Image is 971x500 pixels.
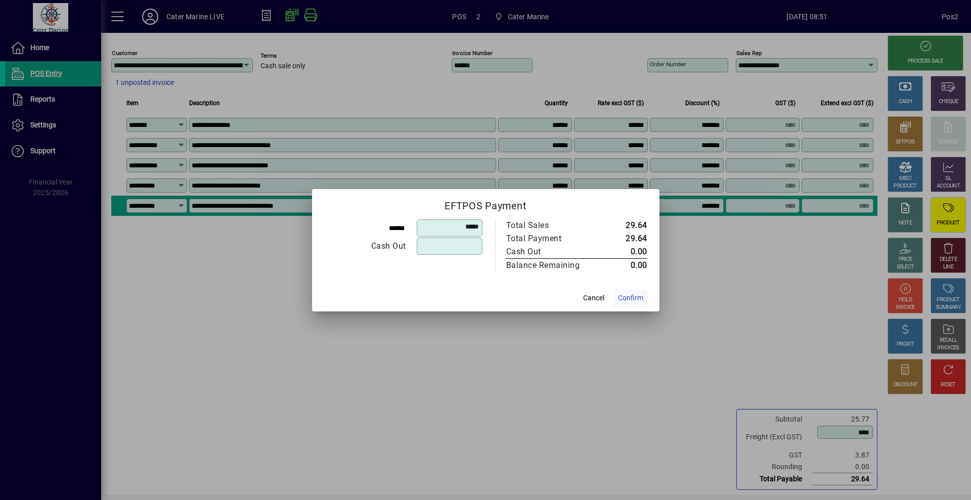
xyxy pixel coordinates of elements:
[601,219,647,232] td: 29.64
[506,259,591,271] div: Balance Remaining
[618,293,643,303] span: Confirm
[325,240,406,252] div: Cash Out
[506,232,601,245] td: Total Payment
[601,258,647,272] td: 0.00
[601,232,647,245] td: 29.64
[506,219,601,232] td: Total Sales
[312,189,659,218] h2: EFTPOS Payment
[506,246,591,258] div: Cash Out
[578,289,610,307] button: Cancel
[601,245,647,259] td: 0.00
[583,293,604,303] span: Cancel
[614,289,647,307] button: Confirm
